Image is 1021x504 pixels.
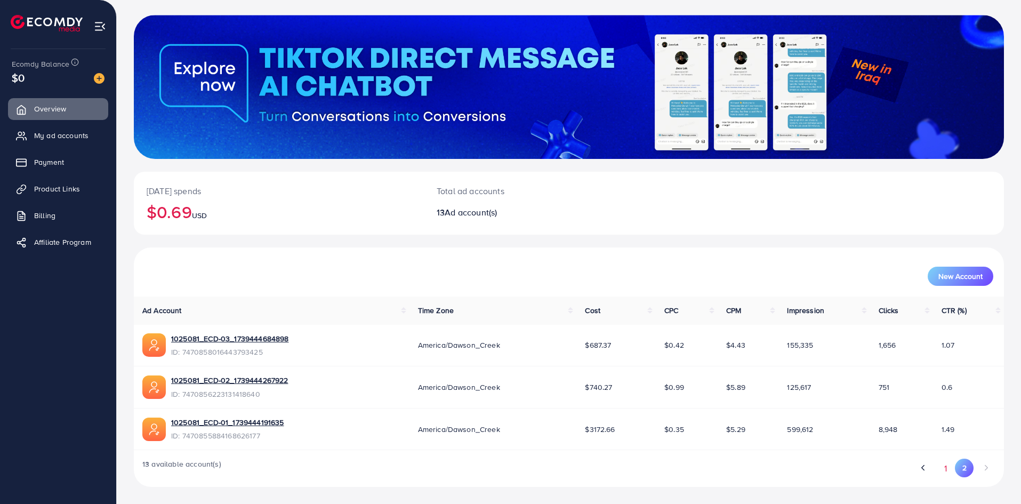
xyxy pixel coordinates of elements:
span: 1,656 [879,340,896,350]
h2: 13 [437,207,629,218]
span: 599,612 [787,424,813,435]
span: 8,948 [879,424,898,435]
span: 1.07 [942,340,955,350]
span: Impression [787,305,824,316]
ul: Pagination [914,459,995,478]
img: ic-ads-acc.e4c84228.svg [142,333,166,357]
span: $5.29 [726,424,745,435]
span: Clicks [879,305,899,316]
span: CPM [726,305,741,316]
span: $5.89 [726,382,745,393]
span: America/Dawson_Creek [418,340,500,350]
span: 0.6 [942,382,952,393]
a: 1025081_ECD-01_1739444191635 [171,417,284,428]
span: 125,617 [787,382,811,393]
a: Overview [8,98,108,119]
a: Affiliate Program [8,231,108,253]
h2: $0.69 [147,202,411,222]
span: CPC [664,305,678,316]
span: Time Zone [418,305,454,316]
span: ID: 7470858016443793425 [171,347,288,357]
p: Total ad accounts [437,185,629,197]
span: Cost [585,305,600,316]
span: $4.43 [726,340,745,350]
span: USD [192,210,207,221]
span: New Account [938,273,983,280]
span: Billing [34,210,55,221]
span: America/Dawson_Creek [418,424,500,435]
img: logo [11,15,83,31]
span: Ecomdy Balance [12,59,69,69]
a: 1025081_ECD-03_1739444684898 [171,333,288,344]
a: My ad accounts [8,125,108,146]
a: Payment [8,151,108,173]
span: Affiliate Program [34,237,91,247]
span: Payment [34,157,64,167]
a: Billing [8,205,108,226]
span: $0 [12,70,25,85]
span: ID: 7470856223131418640 [171,389,288,399]
span: America/Dawson_Creek [418,382,500,393]
span: CTR (%) [942,305,967,316]
span: 155,335 [787,340,813,350]
button: Go to page 2 [955,459,974,477]
span: $740.27 [585,382,612,393]
span: $0.99 [664,382,684,393]
span: Overview [34,103,66,114]
img: menu [94,20,106,33]
a: Product Links [8,178,108,199]
button: New Account [928,267,993,286]
button: Go to previous page [914,459,933,477]
span: Ad account(s) [445,206,497,218]
span: $0.35 [664,424,684,435]
span: My ad accounts [34,130,89,141]
img: ic-ads-acc.e4c84228.svg [142,418,166,441]
span: $3172.66 [585,424,615,435]
span: $0.42 [664,340,684,350]
img: ic-ads-acc.e4c84228.svg [142,375,166,399]
span: 1.49 [942,424,955,435]
iframe: Chat [976,456,1013,496]
span: Ad Account [142,305,182,316]
button: Go to page 1 [936,459,955,478]
a: 1025081_ECD-02_1739444267922 [171,375,288,386]
img: image [94,73,104,84]
span: Product Links [34,183,80,194]
span: 13 available account(s) [142,459,221,478]
span: $687.37 [585,340,611,350]
p: [DATE] spends [147,185,411,197]
span: 751 [879,382,889,393]
span: ID: 7470855884168626177 [171,430,284,441]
